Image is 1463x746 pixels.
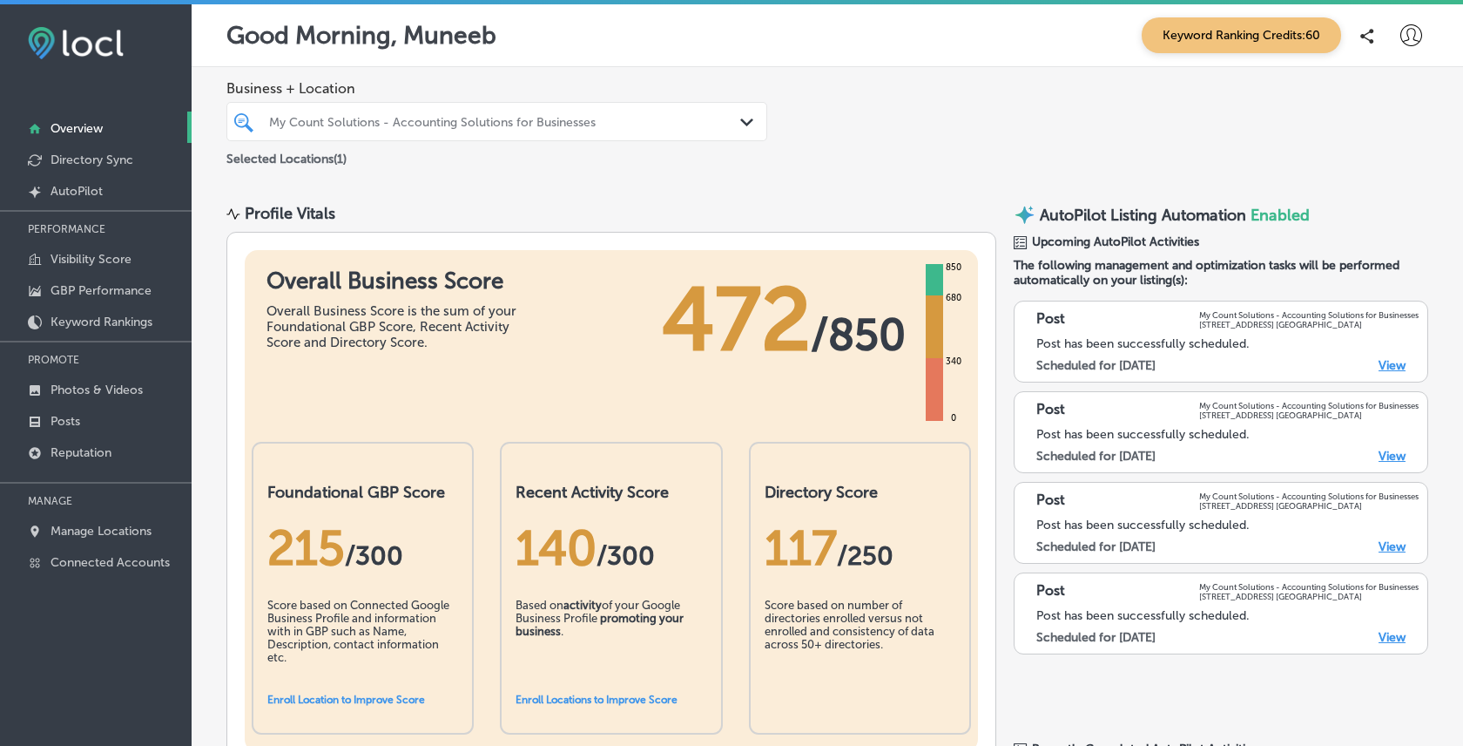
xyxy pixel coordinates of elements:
[226,145,347,166] p: Selected Locations ( 1 )
[245,204,335,223] div: Profile Vitals
[269,114,742,129] div: My Count Solutions - Accounting Solutions for Businesses
[1199,320,1419,329] p: [STREET_ADDRESS] [GEOGRAPHIC_DATA]
[267,483,458,502] h2: Foundational GBP Score
[1199,501,1419,511] p: [STREET_ADDRESS] [GEOGRAPHIC_DATA]
[51,153,133,167] p: Directory Sync
[51,555,170,570] p: Connected Accounts
[942,261,965,275] div: 850
[1199,410,1419,420] p: [STREET_ADDRESS] [GEOGRAPHIC_DATA]
[765,519,955,577] div: 117
[1199,401,1419,410] p: My Count Solutions - Accounting Solutions for Businesses
[51,445,111,460] p: Reputation
[947,411,960,425] div: 0
[942,355,965,369] div: 340
[765,599,955,686] div: Score based on number of directories enrolled versus not enrolled and consistency of data across ...
[1142,17,1341,53] span: Keyword Ranking Credits: 60
[51,184,103,199] p: AutoPilot
[1199,310,1419,320] p: My Count Solutions - Accounting Solutions for Businesses
[1040,206,1246,225] p: AutoPilot Listing Automation
[51,414,80,429] p: Posts
[266,303,528,350] div: Overall Business Score is the sum of your Foundational GBP Score, Recent Activity Score and Direc...
[345,540,403,572] span: / 300
[267,599,458,686] div: Score based on Connected Google Business Profile and information with in GBP such as Name, Descri...
[51,283,152,298] p: GBP Performance
[1036,608,1419,623] div: Post has been successfully scheduled.
[1036,492,1065,511] p: Post
[1199,492,1419,501] p: My Count Solutions - Accounting Solutions for Businesses
[516,612,684,638] b: promoting your business
[1379,449,1406,464] a: View
[1251,206,1310,225] span: Enabled
[1036,630,1156,645] label: Scheduled for [DATE]
[811,309,906,361] span: / 850
[51,315,152,329] p: Keyword Rankings
[516,599,706,686] div: Based on of your Google Business Profile .
[51,252,131,267] p: Visibility Score
[1036,358,1156,373] label: Scheduled for [DATE]
[1379,539,1406,554] a: View
[1032,234,1199,249] span: Upcoming AutoPilot Activities
[516,519,706,577] div: 140
[1036,449,1156,464] label: Scheduled for [DATE]
[1036,336,1419,351] div: Post has been successfully scheduled.
[266,268,528,295] h1: Overall Business Score
[1036,401,1065,420] p: Post
[1379,358,1406,373] a: View
[765,483,955,502] h2: Directory Score
[516,694,678,706] a: Enroll Locations to Improve Score
[1036,539,1156,554] label: Scheduled for [DATE]
[1379,630,1406,645] a: View
[837,540,893,572] span: /250
[226,21,496,50] p: Good Morning, Muneeb
[597,540,655,572] span: /300
[1014,258,1428,288] span: The following management and optimization tasks will be performed automatically on your listing(s):
[1014,204,1035,226] img: autopilot-icon
[51,121,103,136] p: Overview
[1199,592,1419,601] p: [STREET_ADDRESS] [GEOGRAPHIC_DATA]
[1036,310,1065,329] p: Post
[563,599,602,612] b: activity
[1199,582,1419,592] p: My Count Solutions - Accounting Solutions for Businesses
[267,694,425,706] a: Enroll Location to Improve Score
[51,383,143,397] p: Photos & Videos
[28,27,124,59] img: fda3e92497d09a02dc62c9cd864e3231.png
[1036,427,1419,442] div: Post has been successfully scheduled.
[942,291,965,305] div: 680
[1036,582,1065,601] p: Post
[516,483,706,502] h2: Recent Activity Score
[662,268,811,372] span: 472
[267,519,458,577] div: 215
[226,80,767,97] span: Business + Location
[51,524,152,539] p: Manage Locations
[1036,518,1419,532] div: Post has been successfully scheduled.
